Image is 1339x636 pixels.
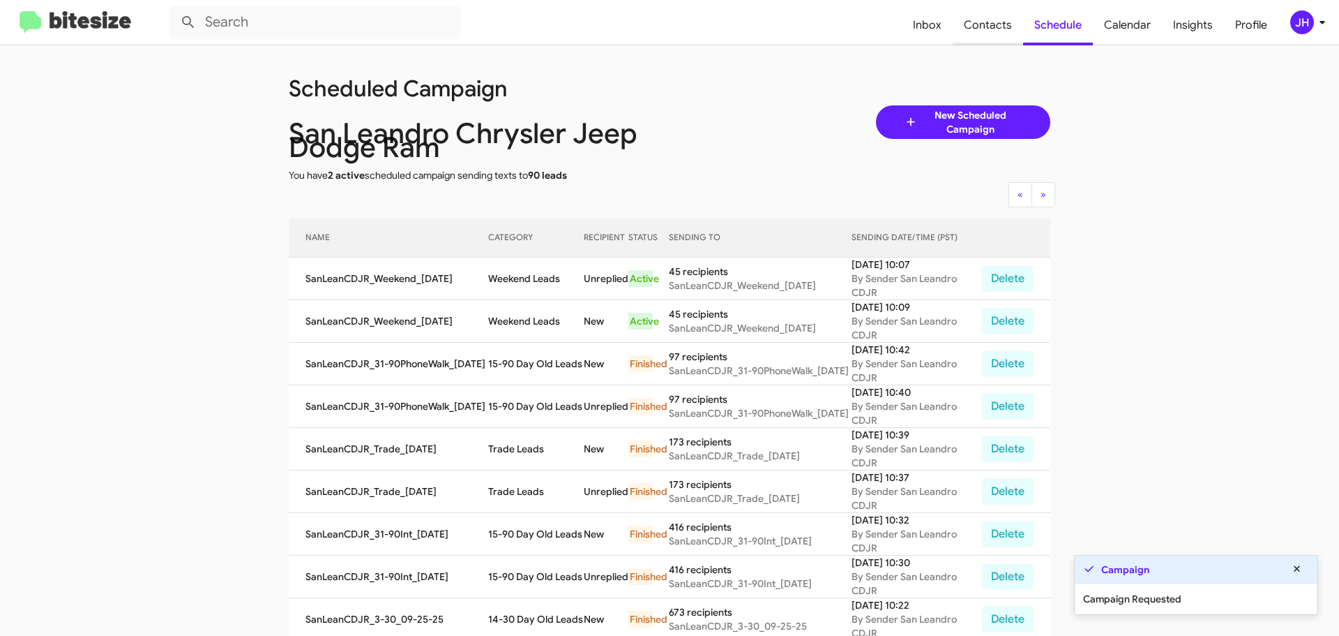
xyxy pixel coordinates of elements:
td: New [584,513,628,556]
a: Calendar [1093,5,1162,45]
div: [DATE] 10:22 [852,598,982,612]
div: 416 recipients [669,563,852,577]
div: SanLeanCDJR_31-90Int_[DATE] [669,534,852,548]
div: Finished [628,355,653,372]
div: JH [1290,10,1314,34]
td: 15-90 Day Old Leads [488,556,584,598]
input: Search [169,6,462,39]
button: Delete [982,308,1034,334]
th: NAME [289,219,488,258]
td: 15-90 Day Old Leads [488,513,584,556]
span: » [1041,188,1046,200]
div: Active [628,313,653,330]
div: Finished [628,441,653,457]
td: SanLeanCDJR_31-90PhoneWalk_[DATE] [289,385,488,428]
div: By Sender San Leandro CDJR [852,485,982,512]
div: [DATE] 10:39 [852,428,982,442]
span: 90 leads [528,169,567,182]
a: Insights [1162,5,1224,45]
div: Active [628,270,653,287]
a: Inbox [902,5,953,45]
div: By Sender San Leandro CDJR [852,570,982,598]
div: [DATE] 10:42 [852,343,982,357]
div: 97 recipients [669,350,852,364]
div: [DATE] 10:40 [852,385,982,399]
td: Trade Leads [488,428,584,471]
th: SENDING DATE/TIME (PST) [852,219,982,258]
td: SanLeanCDJR_Trade_[DATE] [289,471,488,513]
strong: Campaign [1101,563,1149,577]
div: You have scheduled campaign sending texts to [278,168,680,182]
td: SanLeanCDJR_Trade_[DATE] [289,428,488,471]
th: STATUS [628,219,669,258]
div: SanLeanCDJR_Weekend_[DATE] [669,321,852,335]
div: Scheduled Campaign [278,82,680,96]
div: Campaign Requested [1075,584,1317,614]
button: Delete [982,521,1034,547]
td: SanLeanCDJR_31-90Int_[DATE] [289,556,488,598]
button: Delete [982,436,1034,462]
div: San Leandro Chrysler Jeep Dodge Ram [278,126,680,154]
button: Delete [982,606,1034,633]
td: Weekend Leads [488,258,584,300]
div: SanLeanCDJR_Trade_[DATE] [669,491,852,505]
button: Delete [982,563,1034,590]
div: Finished [628,526,653,542]
div: SanLeanCDJR_31-90PhoneWalk_[DATE] [669,364,852,378]
div: [DATE] 10:30 [852,556,982,570]
button: Delete [982,478,1034,505]
td: SanLeanCDJR_Weekend_[DATE] [289,258,488,300]
a: Contacts [953,5,1023,45]
div: [DATE] 10:32 [852,513,982,527]
a: Profile [1224,5,1278,45]
nav: Page navigation example [1009,182,1055,207]
th: RECIPIENT [584,219,628,258]
div: SanLeanCDJR_Weekend_[DATE] [669,279,852,293]
div: SanLeanCDJR_3-30_09-25-25 [669,619,852,633]
button: Delete [982,265,1034,292]
th: SENDING TO [669,219,852,258]
span: 2 active [328,169,365,182]
button: Next [1031,182,1055,207]
div: 45 recipients [669,265,852,279]
td: Unreplied [584,471,628,513]
button: Delete [982,393,1034,420]
td: 15-90 Day Old Leads [488,343,584,385]
td: SanLeanCDJR_Weekend_[DATE] [289,300,488,343]
a: New Scheduled Campaign [876,105,1051,139]
div: 673 recipients [669,605,852,619]
div: 97 recipients [669,392,852,406]
div: Finished [628,611,653,628]
div: [DATE] 10:09 [852,300,982,314]
div: 416 recipients [669,520,852,534]
div: Finished [628,483,653,500]
span: New Scheduled Campaign [918,108,1022,136]
div: By Sender San Leandro CDJR [852,442,982,470]
div: [DATE] 10:37 [852,471,982,485]
div: By Sender San Leandro CDJR [852,527,982,555]
span: « [1018,188,1023,200]
button: Delete [982,350,1034,377]
td: New [584,300,628,343]
td: SanLeanCDJR_31-90Int_[DATE] [289,513,488,556]
td: Unreplied [584,385,628,428]
td: New [584,428,628,471]
td: SanLeanCDJR_31-90PhoneWalk_[DATE] [289,343,488,385]
a: Schedule [1023,5,1093,45]
button: JH [1278,10,1324,34]
div: 173 recipients [669,435,852,449]
div: SanLeanCDJR_31-90PhoneWalk_[DATE] [669,406,852,420]
button: Previous [1008,182,1032,207]
div: 45 recipients [669,307,852,321]
td: New [584,343,628,385]
div: SanLeanCDJR_31-90Int_[DATE] [669,577,852,591]
div: [DATE] 10:07 [852,258,982,272]
td: Trade Leads [488,471,584,513]
td: Unreplied [584,258,628,300]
